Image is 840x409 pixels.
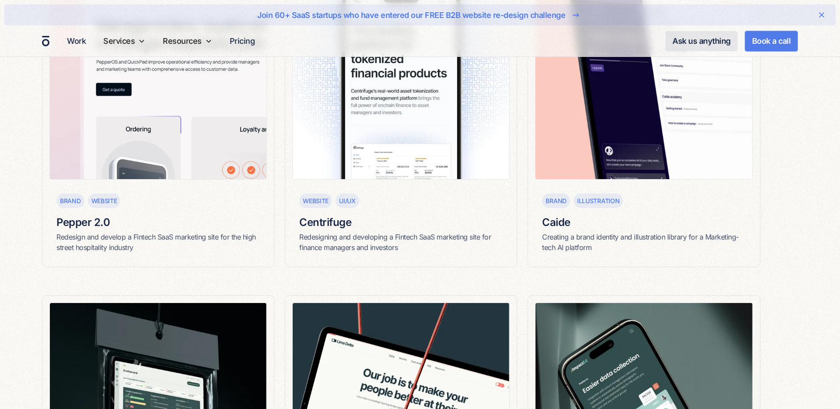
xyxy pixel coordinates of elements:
[577,196,619,205] div: Illustration
[542,215,745,230] h6: Caide
[299,232,503,253] div: Redesigning and developing a Fintech SaaS marketing site for finance managers and investors
[60,196,81,205] div: Brand
[257,9,565,21] div: Join 60+ SaaS startups who have entered our FREE B2B website re-design challenge
[163,35,202,47] div: Resources
[32,8,808,22] a: Join 60+ SaaS startups who have entered our FREE B2B website re-design challenge
[665,31,738,51] a: Ask us anything
[303,196,329,205] div: Website
[63,32,89,49] a: Work
[91,196,117,205] div: Website
[56,215,260,230] h6: Pepper 2.0
[542,232,745,253] div: Creating a brand identity and illustration library for a Marketing-tech AI platform
[42,35,49,47] a: home
[339,196,356,205] div: UI/UX
[546,196,567,205] div: Brand
[159,25,216,56] div: Resources
[226,32,259,49] a: Pricing
[745,31,798,52] a: Book a call
[56,232,260,253] div: Redesign and develop a Fintech SaaS marketing site for the high street hospitality industry
[299,215,503,230] h6: Centrifuge
[100,25,149,56] div: Services
[103,35,135,47] div: Services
